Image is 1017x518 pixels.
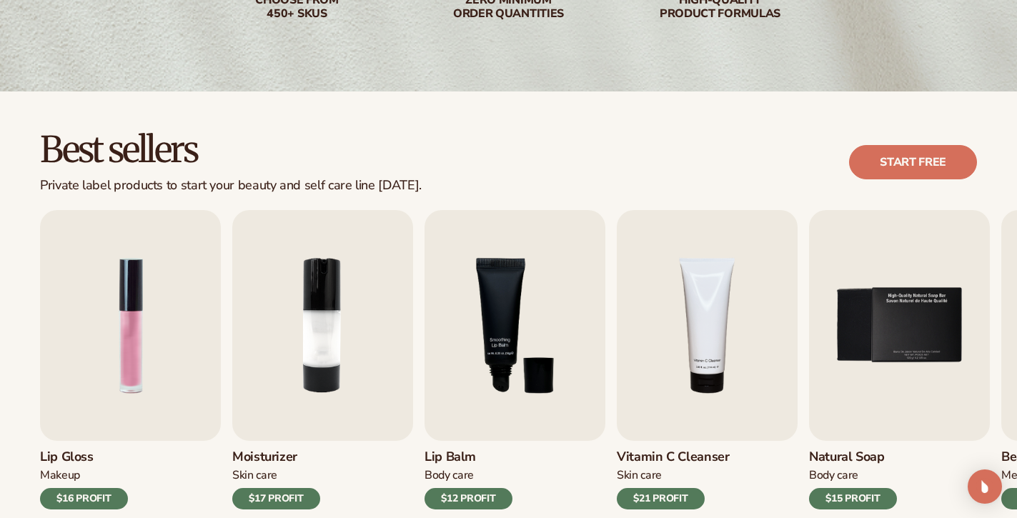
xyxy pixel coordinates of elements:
[40,468,128,483] div: Makeup
[40,178,422,194] div: Private label products to start your beauty and self care line [DATE].
[40,449,128,465] h3: Lip Gloss
[40,488,128,509] div: $16 PROFIT
[232,449,320,465] h3: Moisturizer
[809,468,897,483] div: Body Care
[232,210,413,509] a: 2 / 9
[809,488,897,509] div: $15 PROFIT
[617,210,798,509] a: 4 / 9
[968,469,1002,504] div: Open Intercom Messenger
[232,468,320,483] div: Skin Care
[425,488,512,509] div: $12 PROFIT
[849,145,977,179] a: Start free
[617,468,730,483] div: Skin Care
[809,449,897,465] h3: Natural Soap
[425,468,512,483] div: Body Care
[617,449,730,465] h3: Vitamin C Cleanser
[40,210,221,509] a: 1 / 9
[425,210,605,509] a: 3 / 9
[40,131,422,169] h2: Best sellers
[425,449,512,465] h3: Lip Balm
[232,488,320,509] div: $17 PROFIT
[617,488,705,509] div: $21 PROFIT
[809,210,990,509] a: 5 / 9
